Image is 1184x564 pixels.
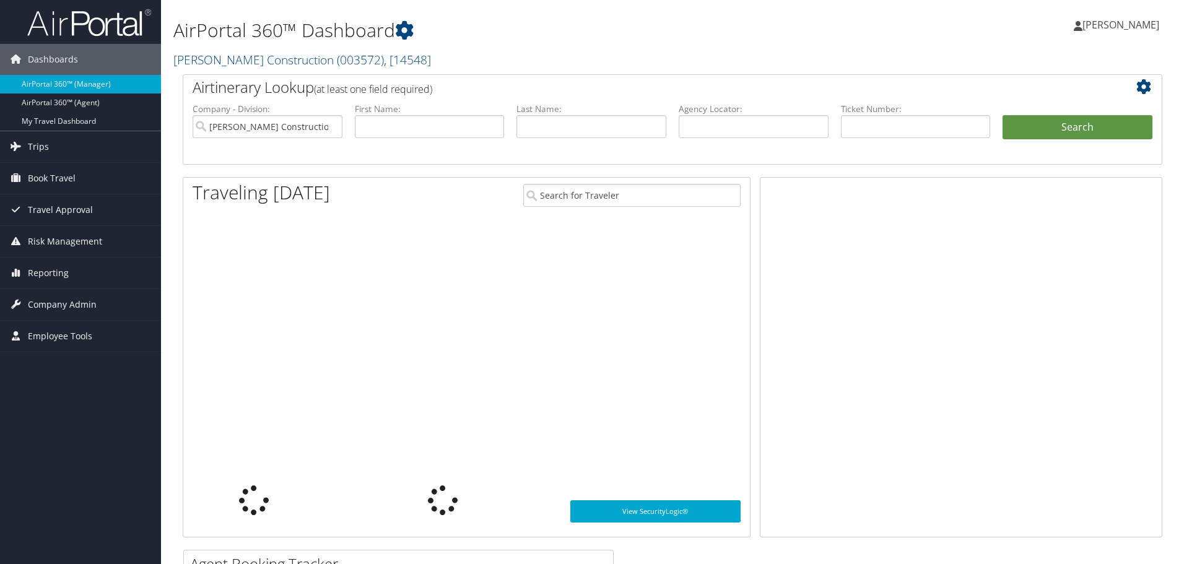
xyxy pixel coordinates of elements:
a: [PERSON_NAME] [1074,6,1172,43]
span: [PERSON_NAME] [1082,18,1159,32]
label: Agency Locator: [679,103,829,115]
span: ( 003572 ) [337,51,384,68]
h2: Airtinerary Lookup [193,77,1071,98]
button: Search [1003,115,1152,140]
a: [PERSON_NAME] Construction [173,51,431,68]
label: Company - Division: [193,103,342,115]
h1: AirPortal 360™ Dashboard [173,17,839,43]
a: View SecurityLogic® [570,500,741,523]
h1: Traveling [DATE] [193,180,330,206]
label: First Name: [355,103,505,115]
span: Dashboards [28,44,78,75]
input: Search for Traveler [523,184,741,207]
span: Trips [28,131,49,162]
span: Travel Approval [28,194,93,225]
span: Risk Management [28,226,102,257]
span: Company Admin [28,289,97,320]
span: , [ 14548 ] [384,51,431,68]
span: Reporting [28,258,69,289]
span: Book Travel [28,163,76,194]
label: Last Name: [516,103,666,115]
span: (at least one field required) [314,82,432,96]
label: Ticket Number: [841,103,991,115]
img: airportal-logo.png [27,8,151,37]
span: Employee Tools [28,321,92,352]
